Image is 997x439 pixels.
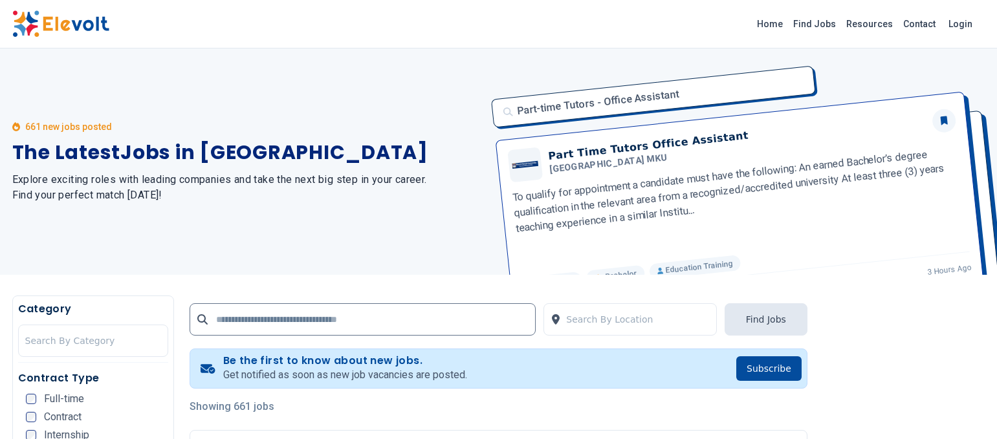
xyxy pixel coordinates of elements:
[223,367,467,383] p: Get notified as soon as new job vacancies are posted.
[752,14,788,34] a: Home
[44,394,84,404] span: Full-time
[941,11,980,37] a: Login
[190,399,807,414] p: Showing 661 jobs
[223,354,467,367] h4: Be the first to know about new jobs.
[26,412,36,422] input: Contract
[44,412,82,422] span: Contract
[12,172,483,203] h2: Explore exciting roles with leading companies and take the next big step in your career. Find you...
[18,301,169,317] h5: Category
[788,14,841,34] a: Find Jobs
[736,356,802,381] button: Subscribe
[12,141,483,164] h1: The Latest Jobs in [GEOGRAPHIC_DATA]
[18,370,169,386] h5: Contract Type
[26,394,36,404] input: Full-time
[12,10,109,37] img: Elevolt
[898,14,941,34] a: Contact
[841,14,898,34] a: Resources
[25,120,112,133] p: 661 new jobs posted
[725,303,807,336] button: Find Jobs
